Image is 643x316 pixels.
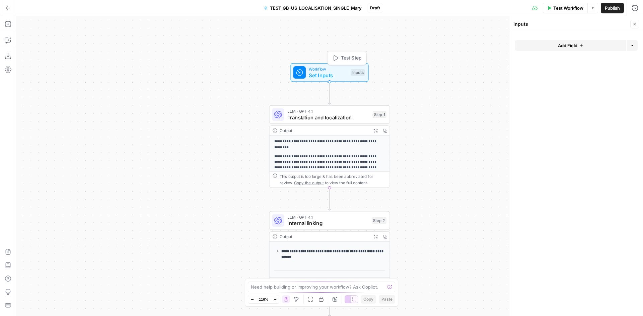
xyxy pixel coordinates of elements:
div: Step 1 [372,111,386,118]
div: Output [280,233,369,240]
button: Publish [601,3,624,13]
g: Edge from step_1 to step_2 [329,188,331,211]
span: Set Inputs [309,71,347,79]
span: TEST_GB-US_LOCALISATION_SINGLE_Mary [270,5,362,11]
div: WorkflowSet InputsInputsTest Step [269,63,390,82]
div: Inputs [351,69,365,76]
button: Add Field [515,40,626,51]
span: LLM · GPT-4.1 [287,108,369,114]
span: Add Field [558,42,577,49]
button: TEST_GB-US_LOCALISATION_SINGLE_Mary [260,3,366,13]
div: Inputs [513,21,628,27]
span: Publish [605,5,620,11]
span: Internal linking [287,219,368,227]
button: Paste [379,295,395,304]
button: Copy [361,295,376,304]
div: Output [280,127,369,134]
span: LLM · GPT-4.1 [287,214,368,220]
span: Workflow [309,66,347,72]
div: Step 2 [372,217,386,224]
button: Test Workflow [543,3,587,13]
span: Copy [363,296,373,302]
span: Test Workflow [553,5,583,11]
span: Draft [370,5,380,11]
span: Copy the output [294,180,324,185]
span: Paste [381,296,392,302]
span: Translation and localization [287,113,369,121]
span: 116% [259,297,268,302]
div: This output is too large & has been abbreviated for review. to view the full content. [280,173,386,186]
